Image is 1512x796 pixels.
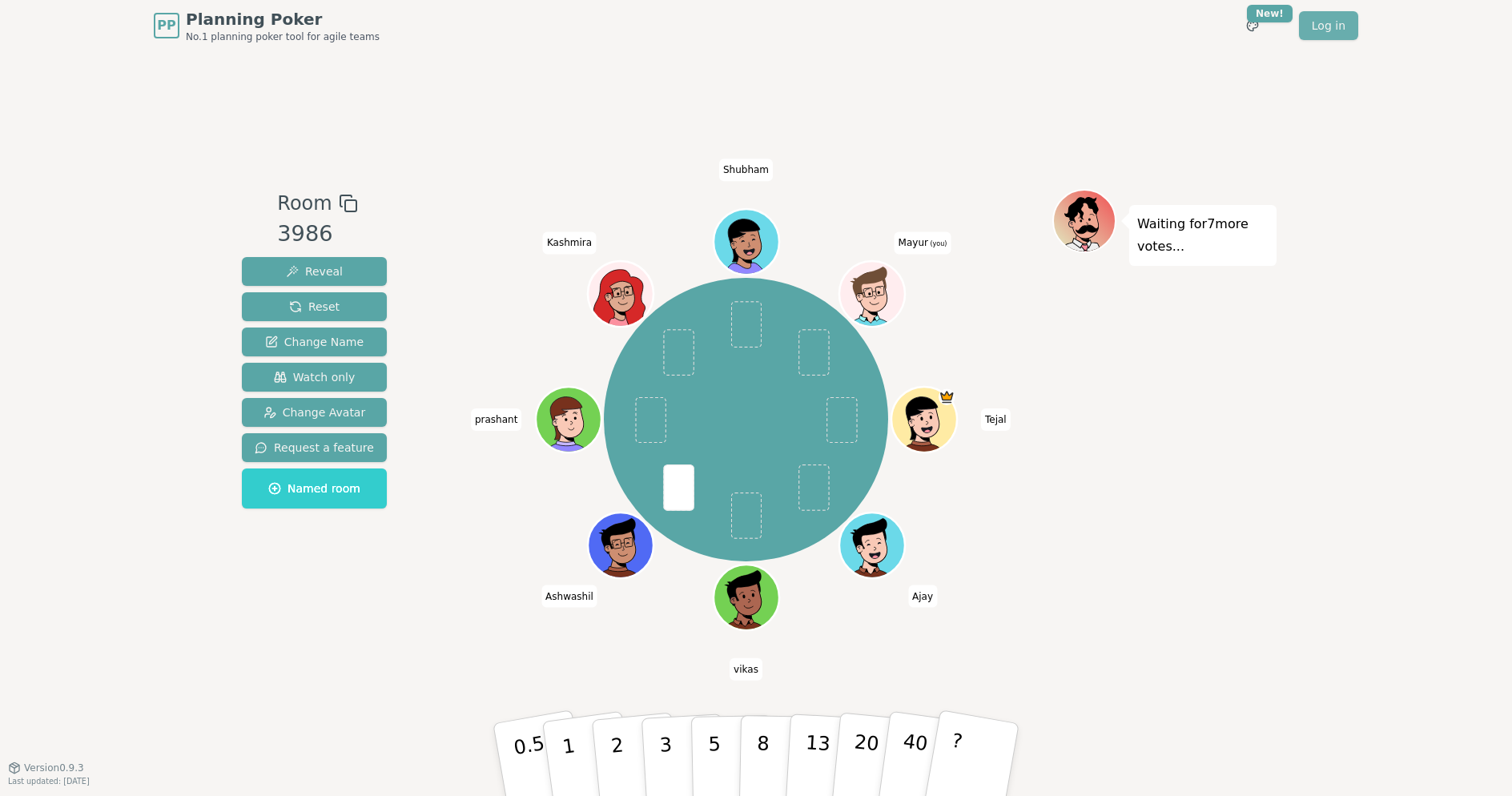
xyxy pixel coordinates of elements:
[541,585,597,608] span: Click to change your name
[981,408,1011,431] span: Click to change your name
[242,292,387,321] button: Reset
[277,189,332,218] span: Room
[242,363,387,392] button: Watch only
[154,8,380,43] a: PPPlanning PokerNo.1 planning poker tool for agile teams
[895,232,951,255] span: Click to change your name
[928,241,947,248] span: (you)
[719,159,773,181] span: Click to change your name
[263,404,366,420] span: Change Avatar
[8,777,90,786] span: Last updated: [DATE]
[265,334,364,350] span: Change Name
[242,433,387,462] button: Request a feature
[157,16,175,35] span: PP
[186,8,380,30] span: Planning Poker
[242,328,387,356] button: Change Name
[24,762,84,774] span: Version 0.9.3
[1137,213,1269,258] p: Waiting for 7 more votes...
[242,257,387,286] button: Reveal
[242,398,387,427] button: Change Avatar
[543,232,596,255] span: Click to change your name
[938,389,955,406] span: Tejal is the host
[841,263,903,325] button: Click to change your avatar
[471,408,521,431] span: Click to change your name
[289,299,340,315] span: Reset
[730,658,762,681] span: Click to change your name
[242,468,387,509] button: Named room
[277,218,357,251] div: 3986
[8,762,84,774] button: Version0.9.3
[255,440,374,456] span: Request a feature
[186,30,380,43] span: No.1 planning poker tool for agile teams
[908,585,937,608] span: Click to change your name
[286,263,343,279] span: Reveal
[1238,11,1267,40] button: New!
[1299,11,1358,40] a: Log in
[1247,5,1293,22] div: New!
[274,369,356,385] span: Watch only
[268,480,360,496] span: Named room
